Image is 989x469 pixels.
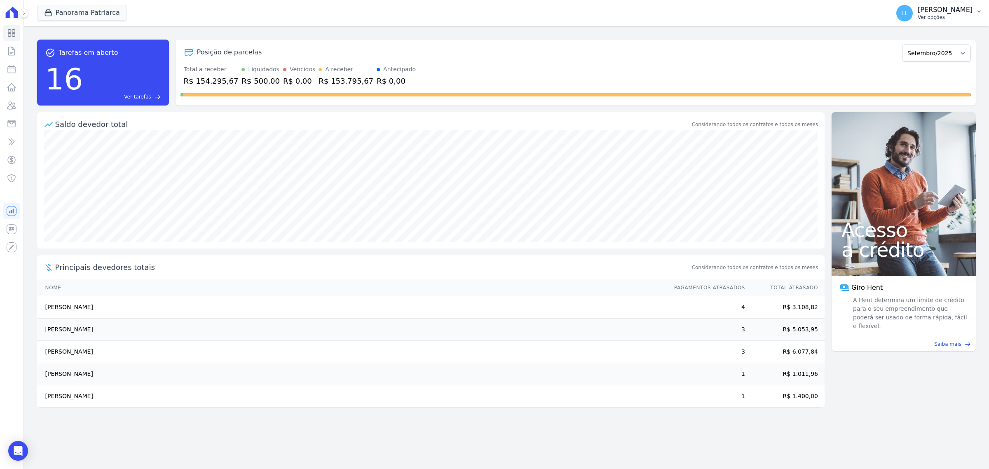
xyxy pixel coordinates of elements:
span: east [155,94,161,100]
span: east [965,341,971,347]
div: R$ 0,00 [377,75,416,87]
th: Total Atrasado [745,279,825,296]
div: R$ 500,00 [241,75,280,87]
div: R$ 153.795,67 [319,75,373,87]
span: Ver tarefas [124,93,151,101]
div: R$ 0,00 [283,75,315,87]
p: [PERSON_NAME] [918,6,973,14]
div: R$ 154.295,67 [184,75,239,87]
td: R$ 1.011,96 [745,363,825,385]
td: [PERSON_NAME] [37,363,666,385]
span: Acesso [841,220,966,240]
a: Saiba mais east [837,340,971,348]
td: [PERSON_NAME] [37,296,666,319]
th: Pagamentos Atrasados [666,279,745,296]
div: Total a receber [184,65,239,74]
div: Vencidos [290,65,315,74]
td: 1 [666,363,745,385]
div: Considerando todos os contratos e todos os meses [692,121,818,128]
div: 16 [45,58,83,101]
div: Saldo devedor total [55,119,690,130]
div: Open Intercom Messenger [8,441,28,461]
span: Tarefas em aberto [59,48,118,58]
div: Antecipado [383,65,416,74]
span: Principais devedores totais [55,262,690,273]
div: Posição de parcelas [197,47,262,57]
td: R$ 6.077,84 [745,341,825,363]
td: R$ 3.108,82 [745,296,825,319]
span: Considerando todos os contratos e todos os meses [692,264,818,271]
td: 3 [666,341,745,363]
td: 1 [666,385,745,408]
td: 3 [666,319,745,341]
th: Nome [37,279,666,296]
td: [PERSON_NAME] [37,319,666,341]
button: LL [PERSON_NAME] Ver opções [890,2,989,25]
td: [PERSON_NAME] [37,385,666,408]
td: R$ 5.053,95 [745,319,825,341]
div: Liquidados [248,65,279,74]
span: LL [901,10,908,16]
span: Giro Hent [851,283,883,293]
td: R$ 1.400,00 [745,385,825,408]
span: A Hent determina um limite de crédito para o seu empreendimento que poderá ser usado de forma ráp... [851,296,968,331]
td: [PERSON_NAME] [37,341,666,363]
span: Saiba mais [934,340,961,348]
span: task_alt [45,48,55,58]
td: 4 [666,296,745,319]
p: Ver opções [918,14,973,21]
span: a crédito [841,240,966,260]
div: A receber [325,65,353,74]
button: Panorama Patriarca [37,5,127,21]
a: Ver tarefas east [86,93,160,101]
